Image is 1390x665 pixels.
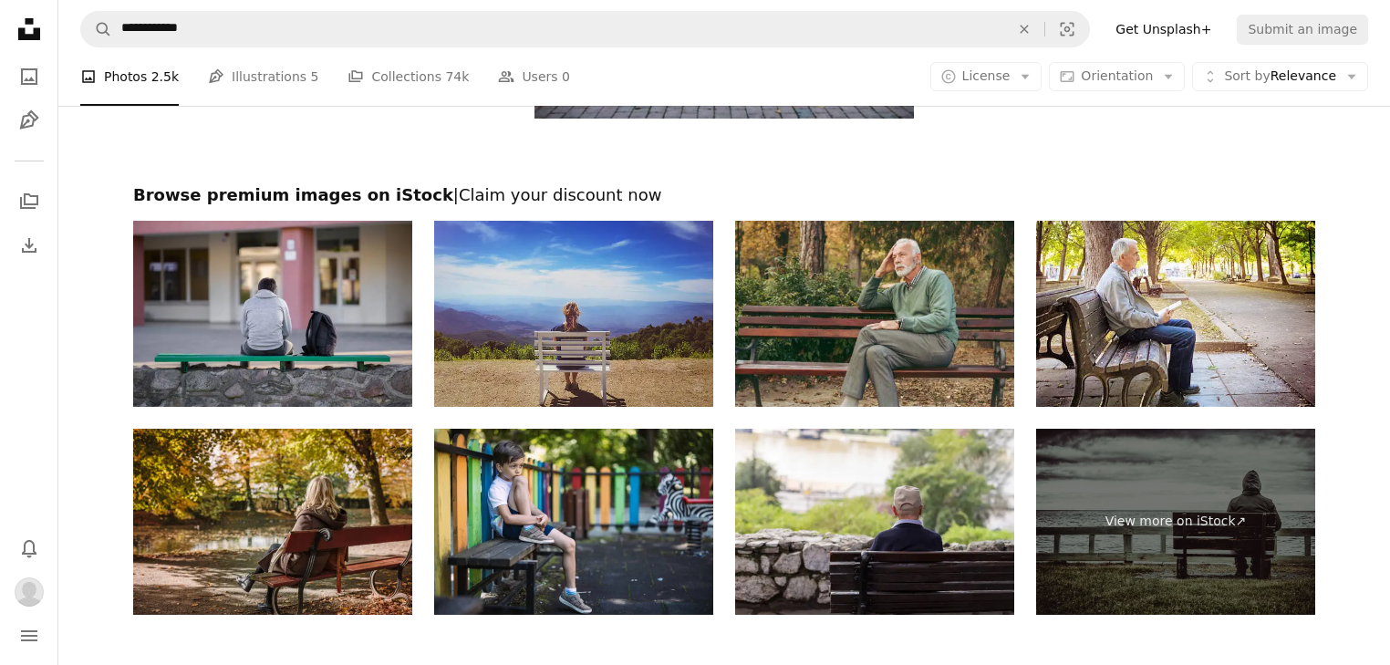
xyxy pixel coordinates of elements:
[15,577,44,607] img: Avatar of user Nik Spinola
[1045,12,1089,47] button: Visual search
[11,574,47,610] button: Profile
[11,227,47,264] a: Download History
[498,47,570,106] a: Users 0
[81,12,112,47] button: Search Unsplash
[347,47,469,106] a: Collections 74k
[1224,68,1336,86] span: Relevance
[930,62,1042,91] button: License
[434,221,713,407] img: Beautiful young woman sitting on a bench at Doi Inthanon
[1036,221,1315,407] img: Senior man falling asleep while reading book in park
[11,102,47,139] a: Illustrations
[962,68,1011,83] span: License
[445,67,469,87] span: 74k
[735,429,1014,615] img: A lonely old man sitting on a bench in a park, looking at river
[11,618,47,654] button: Menu
[1036,429,1315,615] a: View more on iStock↗
[133,221,412,407] img: One young man sitting on bench at school yard. Break time. Back view.
[1237,15,1368,44] button: Submit an image
[735,221,1014,407] img: Senior man sitting on bench in the park
[1192,62,1368,91] button: Sort byRelevance
[80,11,1090,47] form: Find visuals sitewide
[133,429,412,615] img: Woman in coat resting and sitting on bench in autumn park
[1081,68,1153,83] span: Orientation
[11,11,47,51] a: Home — Unsplash
[11,183,47,220] a: Collections
[1105,15,1222,44] a: Get Unsplash+
[311,67,319,87] span: 5
[434,429,713,615] img: Sad boy sitting on a bench
[11,58,47,95] a: Photos
[1004,12,1044,47] button: Clear
[208,47,318,106] a: Illustrations 5
[562,67,570,87] span: 0
[1049,62,1185,91] button: Orientation
[1224,68,1270,83] span: Sort by
[133,184,1315,206] h2: Browse premium images on iStock
[453,185,662,204] span: | Claim your discount now
[11,530,47,566] button: Notifications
